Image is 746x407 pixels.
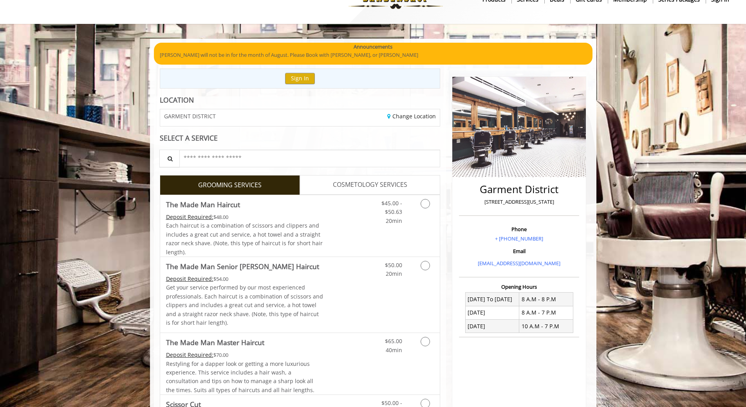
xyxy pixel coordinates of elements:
[387,112,436,120] a: Change Location
[461,198,577,206] p: [STREET_ADDRESS][US_STATE]
[519,320,573,333] td: 10 A.M - 7 P.M
[519,293,573,306] td: 8 A.M - 8 P.M
[160,51,587,59] p: [PERSON_NAME] will not be in for the month of August. Please Book with [PERSON_NAME], or [PERSON_...
[166,351,213,358] span: This service needs some Advance to be paid before we block your appointment
[166,199,240,210] b: The Made Man Haircut
[478,260,560,267] a: [EMAIL_ADDRESS][DOMAIN_NAME]
[495,235,543,242] a: + [PHONE_NUMBER]
[385,337,402,345] span: $65.00
[461,248,577,254] h3: Email
[386,346,402,354] span: 40min
[465,320,519,333] td: [DATE]
[166,275,323,283] div: $54.00
[166,337,264,348] b: The Made Man Master Haircut
[354,43,392,51] b: Announcements
[461,184,577,195] h2: Garment District
[386,270,402,277] span: 20min
[519,306,573,319] td: 8 A.M - 7 P.M
[166,261,319,272] b: The Made Man Senior [PERSON_NAME] Haircut
[166,360,314,394] span: Restyling for a dapper look or getting a more luxurious experience. This service includes a hair ...
[333,180,407,190] span: COSMETOLOGY SERVICES
[166,351,323,359] div: $70.00
[159,150,180,167] button: Service Search
[386,217,402,224] span: 20min
[166,275,213,282] span: This service needs some Advance to be paid before we block your appointment
[285,73,315,84] button: Sign In
[160,134,441,142] div: SELECT A SERVICE
[461,226,577,232] h3: Phone
[465,293,519,306] td: [DATE] To [DATE]
[164,113,216,119] span: GARMENT DISTRICT
[166,213,323,221] div: $48.00
[160,95,194,105] b: LOCATION
[198,180,262,190] span: GROOMING SERVICES
[166,222,323,255] span: Each haircut is a combination of scissors and clippers and includes a great cut and service, a ho...
[166,213,213,221] span: This service needs some Advance to be paid before we block your appointment
[385,261,402,269] span: $50.00
[166,283,323,327] p: Get your service performed by our most experienced professionals. Each haircut is a combination o...
[459,284,579,289] h3: Opening Hours
[381,199,402,215] span: $45.00 - $50.63
[465,306,519,319] td: [DATE]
